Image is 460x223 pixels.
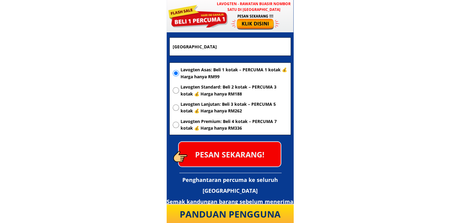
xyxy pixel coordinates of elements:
span: Lavogten Lanjutan: Beli 3 kotak – PERCUMA 5 kotak 💰 Harga hanya RM262 [181,101,288,115]
span: Lavogten Standard: Beli 2 kotak – PERCUMA 3 kotak 💰 Harga hanya RM188 [181,84,288,97]
p: PESAN SEKARANG! [179,142,281,166]
input: Alamat [171,38,289,56]
h3: LAVOGTEN - Rawatan Buasir Nombor Satu di [GEOGRAPHIC_DATA] [214,1,293,12]
h3: Penghantaran percuma ke seluruh [GEOGRAPHIC_DATA] Semak kandungan barang sebelum menerima [167,174,294,207]
div: PANDUAN PENGGUNA [171,207,289,221]
span: Lavogten Asas: Beli 1 kotak – PERCUMA 1 kotak 💰 Harga hanya RM99 [181,66,288,80]
span: Lavogten Premium: Beli 4 kotak – PERCUMA 7 kotak 💰 Harga hanya RM336 [181,118,288,132]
